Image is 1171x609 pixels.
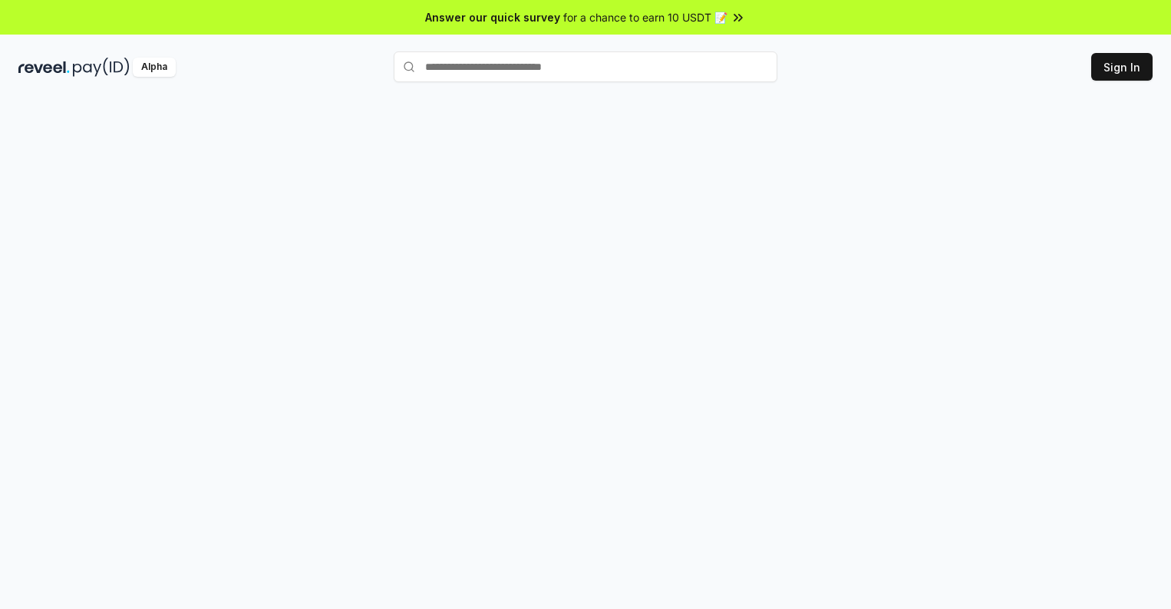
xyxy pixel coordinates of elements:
[425,9,560,25] span: Answer our quick survey
[18,58,70,77] img: reveel_dark
[73,58,130,77] img: pay_id
[1091,53,1153,81] button: Sign In
[133,58,176,77] div: Alpha
[563,9,727,25] span: for a chance to earn 10 USDT 📝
